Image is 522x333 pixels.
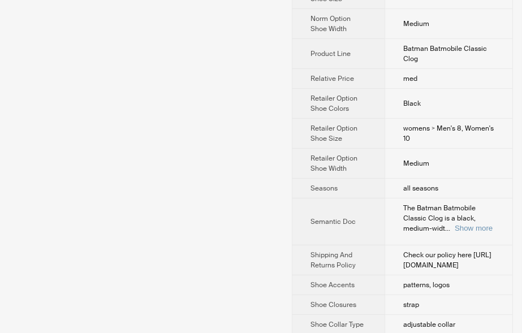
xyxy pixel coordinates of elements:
span: adjustable collar [403,320,455,329]
span: The Batman Batmobile Classic Clog is a black, medium-widt [403,204,476,233]
span: Retailer Option Shoe Width [310,154,357,173]
span: Check our policy here [URL][DOMAIN_NAME] [403,250,491,270]
span: Shoe Collar Type [310,320,364,329]
span: Retailer Option Shoe Colors [310,94,357,113]
span: Shoe Accents [310,280,355,289]
span: Semantic Doc [310,217,356,226]
span: Norm Option Shoe Width [310,14,351,33]
span: Medium [403,19,429,28]
span: Product Line [310,49,351,58]
div: The Batman Batmobile Classic Clog is a black, medium-width shoe designed for casual wear. Created... [403,203,494,233]
span: Shoe Closures [310,300,356,309]
span: ... [445,224,450,233]
span: Seasons [310,184,338,193]
span: strap [403,300,419,309]
span: med [403,74,417,83]
span: womens > Men's 8, Women's 10 [403,124,494,143]
span: patterns, logos [403,280,450,289]
span: Medium [403,159,429,168]
button: Expand [455,224,493,232]
span: Relative Price [310,74,354,83]
span: Black [403,99,421,108]
span: Batman Batmobile Classic Clog [403,44,487,63]
span: all seasons [403,184,438,193]
span: Shipping And Returns Policy [310,250,356,270]
span: Retailer Option Shoe Size [310,124,357,143]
